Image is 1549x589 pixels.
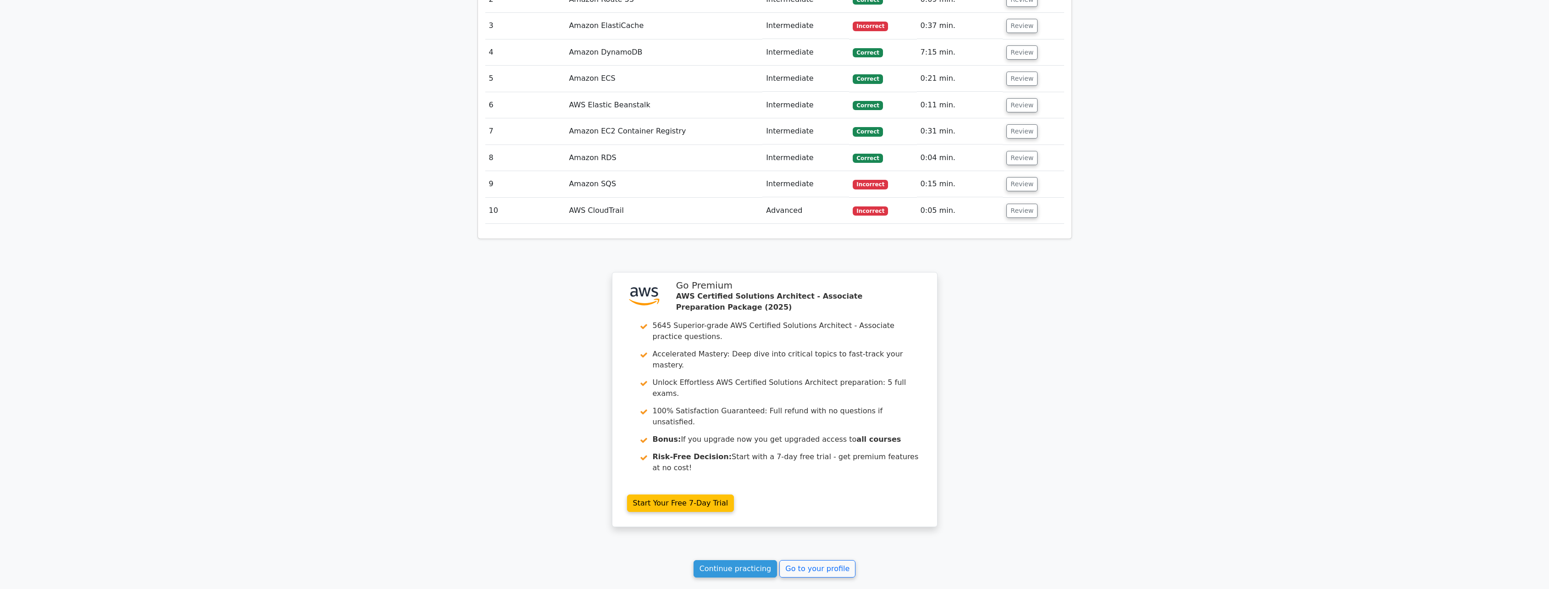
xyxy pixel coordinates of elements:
[485,13,566,39] td: 3
[565,171,762,197] td: Amazon SQS
[917,39,1003,66] td: 7:15 min.
[565,39,762,66] td: Amazon DynamoDB
[762,66,849,92] td: Intermediate
[485,118,566,144] td: 7
[1006,98,1038,112] button: Review
[762,171,849,197] td: Intermediate
[853,127,883,136] span: Correct
[762,39,849,66] td: Intermediate
[762,13,849,39] td: Intermediate
[917,145,1003,171] td: 0:04 min.
[1006,151,1038,165] button: Review
[853,206,888,216] span: Incorrect
[853,48,883,57] span: Correct
[853,180,888,189] span: Incorrect
[485,92,566,118] td: 6
[917,66,1003,92] td: 0:21 min.
[1006,45,1038,60] button: Review
[917,198,1003,224] td: 0:05 min.
[565,92,762,118] td: AWS Elastic Beanstalk
[917,92,1003,118] td: 0:11 min.
[853,22,888,31] span: Incorrect
[627,495,734,512] a: Start Your Free 7-Day Trial
[565,13,762,39] td: Amazon ElastiCache
[1006,204,1038,218] button: Review
[694,560,777,578] a: Continue practicing
[853,154,883,163] span: Correct
[565,198,762,224] td: AWS CloudTrail
[1006,124,1038,139] button: Review
[565,66,762,92] td: Amazon ECS
[1006,19,1038,33] button: Review
[762,92,849,118] td: Intermediate
[917,118,1003,144] td: 0:31 min.
[485,39,566,66] td: 4
[762,145,849,171] td: Intermediate
[485,171,566,197] td: 9
[762,118,849,144] td: Intermediate
[1006,177,1038,191] button: Review
[485,198,566,224] td: 10
[853,74,883,83] span: Correct
[762,198,849,224] td: Advanced
[779,560,855,578] a: Go to your profile
[565,145,762,171] td: Amazon RDS
[917,171,1003,197] td: 0:15 min.
[485,145,566,171] td: 8
[485,66,566,92] td: 5
[917,13,1003,39] td: 0:37 min.
[565,118,762,144] td: Amazon EC2 Container Registry
[853,101,883,110] span: Correct
[1006,72,1038,86] button: Review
